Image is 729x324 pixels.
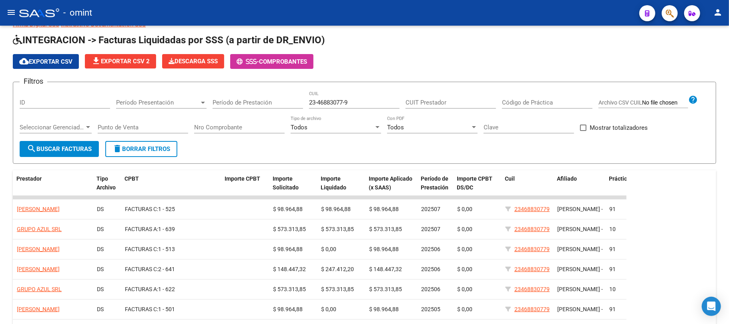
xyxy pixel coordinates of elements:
[169,58,218,65] span: Descarga SSS
[369,246,399,252] span: $ 98.964,88
[609,266,616,272] span: 91
[321,266,354,272] span: $ 247.412,20
[514,286,550,292] span: 23468830779
[125,205,219,214] div: 1 - 525
[609,306,616,312] span: 91
[125,245,219,254] div: 1 - 513
[421,266,440,272] span: 202506
[269,170,317,205] datatable-header-cell: Importe Solicitado
[27,144,36,153] mat-icon: search
[273,175,299,191] span: Importe Solicitado
[162,54,224,69] app-download-masive: Descarga masiva de comprobantes (adjuntos)
[505,175,515,182] span: Cuil
[85,54,156,68] button: Exportar CSV 2
[609,226,616,232] span: 10
[105,141,177,157] button: Borrar Filtros
[557,266,603,272] span: [PERSON_NAME] -
[20,76,47,87] h3: Filtros
[557,286,603,292] span: [PERSON_NAME] -
[598,99,642,106] span: Archivo CSV CUIL
[125,286,158,292] span: FACTURAS A:
[112,145,170,153] span: Borrar Filtros
[457,266,472,272] span: $ 0,00
[514,226,550,232] span: 23468830779
[17,286,62,292] span: GRUPO AZUL SRL
[369,286,402,292] span: $ 573.313,85
[17,226,62,232] span: GRUPO AZUL SRL
[688,95,698,105] mat-icon: help
[259,58,307,65] span: Comprobantes
[321,206,351,212] span: $ 98.964,88
[457,246,472,252] span: $ 0,00
[421,226,440,232] span: 202507
[457,286,472,292] span: $ 0,00
[125,305,219,314] div: 1 - 501
[273,226,306,232] span: $ 573.313,85
[606,170,634,205] datatable-header-cell: Práctica
[125,225,219,234] div: 1 - 639
[17,306,60,312] span: [PERSON_NAME]
[13,34,325,46] span: INTEGRACION -> Facturas Liquidadas por SSS (a partir de DR_ENVIO)
[514,206,550,212] span: 23468830779
[642,99,688,107] input: Archivo CSV CUIL
[421,175,448,191] span: Período de Prestación
[514,266,550,272] span: 23468830779
[97,266,104,272] span: DS
[96,175,116,191] span: Tipo Archivo
[20,124,84,131] span: Seleccionar Gerenciador
[502,170,554,205] datatable-header-cell: Cuil
[125,206,158,212] span: FACTURAS C:
[97,206,104,212] span: DS
[125,285,219,294] div: 1 - 622
[116,99,199,106] span: Período Presentación
[457,206,472,212] span: $ 0,00
[6,8,16,17] mat-icon: menu
[457,306,472,312] span: $ 0,00
[454,170,502,205] datatable-header-cell: Importe CPBT DS/DC
[221,170,269,205] datatable-header-cell: Importe CPBT
[273,286,306,292] span: $ 573.313,85
[273,246,303,252] span: $ 98.964,88
[609,286,616,292] span: 10
[418,170,454,205] datatable-header-cell: Período de Prestación
[421,306,440,312] span: 202505
[20,141,99,157] button: Buscar Facturas
[369,226,402,232] span: $ 573.313,85
[557,246,603,252] span: [PERSON_NAME] -
[609,246,616,252] span: 91
[273,306,303,312] span: $ 98.964,88
[125,226,158,232] span: FACTURAS A:
[514,306,550,312] span: 23468830779
[112,144,122,153] mat-icon: delete
[702,297,721,316] div: Open Intercom Messenger
[366,170,418,205] datatable-header-cell: Importe Aplicado (x SAAS)
[225,175,260,182] span: Importe CPBT
[19,58,72,65] span: Exportar CSV
[237,58,259,65] span: -
[291,124,307,131] span: Todos
[387,124,404,131] span: Todos
[713,8,723,17] mat-icon: person
[162,54,224,68] button: Descarga SSS
[557,226,603,232] span: [PERSON_NAME] -
[609,175,630,182] span: Práctica
[125,306,158,312] span: FACTURAS C:
[321,246,336,252] span: $ 0,00
[17,246,60,252] span: [PERSON_NAME]
[609,206,616,212] span: 91
[369,175,412,191] span: Importe Aplicado (x SAAS)
[27,145,92,153] span: Buscar Facturas
[554,170,606,205] datatable-header-cell: Afiliado
[557,175,577,182] span: Afiliado
[321,175,346,191] span: Importe Liquidado
[421,286,440,292] span: 202506
[125,246,158,252] span: FACTURAS C:
[19,56,29,66] mat-icon: cloud_download
[321,226,354,232] span: $ 573.313,85
[369,266,402,272] span: $ 148.447,32
[230,54,313,69] button: -Comprobantes
[16,175,42,182] span: Prestador
[93,170,121,205] datatable-header-cell: Tipo Archivo
[514,246,550,252] span: 23468830779
[13,54,79,69] button: Exportar CSV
